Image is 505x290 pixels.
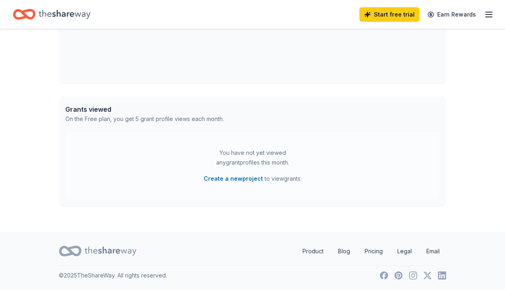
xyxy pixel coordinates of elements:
[420,243,446,259] a: Email
[296,243,446,259] nav: quick links
[296,243,330,259] a: Product
[59,271,167,280] p: © 2025 TheShareWay. All rights reserved.
[204,174,263,184] button: Create a newproject
[65,114,224,124] div: On the Free plan, you get 5 grant profile views each month.
[391,243,418,259] a: Legal
[423,7,481,22] a: Earn Rewards
[332,243,357,259] a: Blog
[13,5,90,24] a: Home
[65,104,224,114] div: Grants viewed
[202,148,303,167] div: You have not yet viewed any grant profiles this month.
[359,7,419,22] a: Start free trial
[358,243,389,259] a: Pricing
[204,174,302,184] span: to view grants .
